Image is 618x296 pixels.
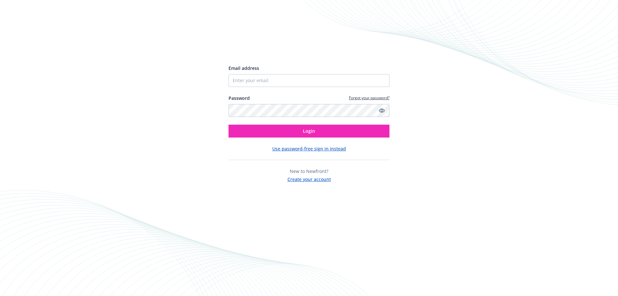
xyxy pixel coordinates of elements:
[229,65,259,71] span: Email address
[378,107,386,114] a: Show password
[349,95,389,100] a: Forgot your password?
[229,74,389,87] input: Enter your email
[229,104,389,117] input: Enter your password
[290,168,328,174] span: New to Newfront?
[229,125,389,138] button: Login
[229,42,289,53] img: Newfront logo
[303,128,315,134] span: Login
[229,95,250,101] label: Password
[272,145,346,152] button: Use password-free sign in instead
[287,175,331,183] button: Create your account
